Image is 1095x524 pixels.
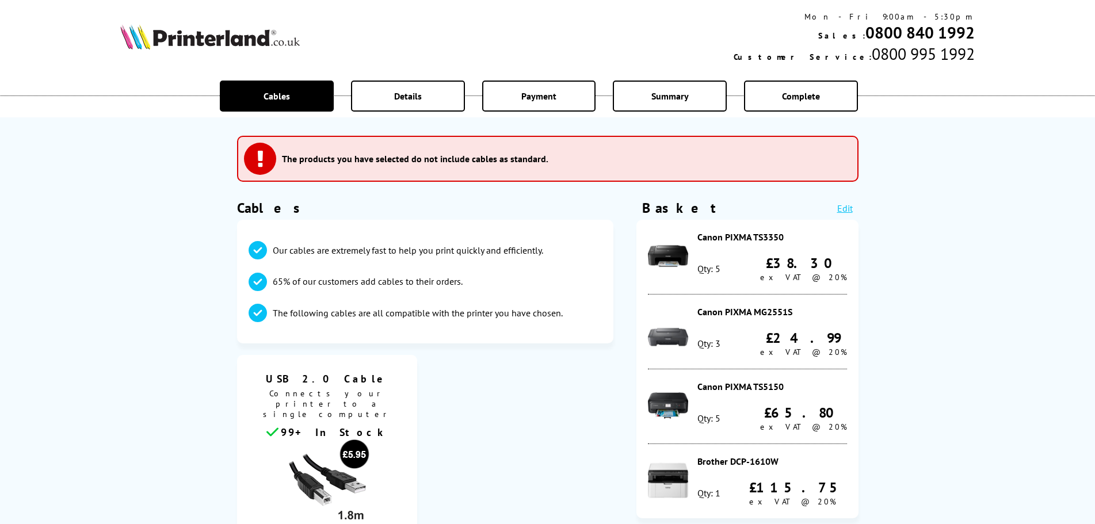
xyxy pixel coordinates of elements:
[282,153,548,165] h3: The products you have selected do not include cables as standard.
[246,372,409,385] span: USB 2.0 Cable
[760,422,847,432] span: ex VAT @ 20%
[734,52,872,62] span: Customer Service:
[243,385,412,425] span: Connects your printer to a single computer
[697,381,847,392] div: Canon PIXMA TS5150
[273,307,563,319] p: The following cables are all compatible with the printer you have chosen.
[642,199,717,217] div: Basket
[697,412,720,424] div: Qty: 5
[760,404,847,422] div: £65.80
[697,231,847,243] div: Canon PIXMA TS3350
[865,22,975,43] a: 0800 840 1992
[264,90,290,102] span: Cables
[648,311,688,351] img: Canon PIXMA MG2551S
[818,30,865,41] span: Sales:
[872,43,975,64] span: 0800 995 1992
[760,272,847,282] span: ex VAT @ 20%
[749,496,836,507] span: ex VAT @ 20%
[734,12,975,22] div: Mon - Fri 9:00am - 5:30pm
[697,306,847,318] div: Canon PIXMA MG2551S
[651,90,689,102] span: Summary
[120,24,300,49] img: Printerland Logo
[273,275,463,288] p: 65% of our customers add cables to their orders.
[273,244,543,257] p: Our cables are extremely fast to help you print quickly and efficiently.
[760,347,847,357] span: ex VAT @ 20%
[697,487,720,499] div: Qty: 1
[697,456,847,467] div: Brother DCP-1610W
[760,329,847,347] div: £24.99
[281,426,388,439] span: 99+ In Stock
[648,236,688,276] img: Canon PIXMA TS3350
[782,90,820,102] span: Complete
[749,479,847,496] div: £115.75
[648,460,688,500] img: Brother DCP-1610W
[237,199,613,217] h1: Cables
[697,338,720,349] div: Qty: 3
[648,385,688,426] img: Canon PIXMA TS5150
[760,254,847,272] div: £38.30
[837,202,853,214] a: Edit
[521,90,556,102] span: Payment
[394,90,422,102] span: Details
[697,263,720,274] div: Qty: 5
